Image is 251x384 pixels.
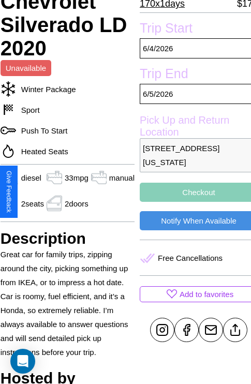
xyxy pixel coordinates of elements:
[5,171,12,213] div: Give Feedback
[88,170,109,185] img: gas
[44,196,65,211] img: gas
[65,197,88,211] p: 2 doors
[1,247,135,359] p: Great car for family trips, zipping around the city, picking something up from IKEA, or to impres...
[65,171,88,185] p: 33 mpg
[10,349,35,374] div: Open Intercom Messenger
[1,230,135,247] h3: Description
[21,171,41,185] p: diesel
[16,124,68,138] p: Push To Start
[44,170,65,185] img: gas
[6,61,46,75] p: Unavailable
[21,197,44,211] p: 2 seats
[16,103,40,117] p: Sport
[16,82,76,96] p: Winter Package
[109,171,135,185] p: manual
[158,251,223,265] p: Free Cancellations
[180,287,233,301] p: Add to favorites
[16,144,68,158] p: Heated Seats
